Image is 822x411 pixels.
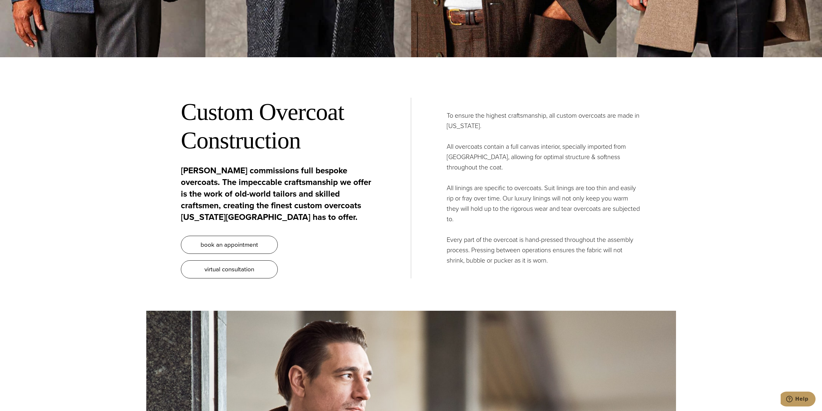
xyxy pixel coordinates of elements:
p: All overcoats contain a full canvas interior, specially imported from [GEOGRAPHIC_DATA], allowing... [447,141,641,172]
span: book an appointment [201,240,258,249]
h2: Custom Overcoat Construction [181,98,375,155]
a: virtual consultation [181,260,278,278]
p: All linings are specific to overcoats. Suit linings are too thin and easily rip or fray over time... [447,183,641,224]
span: virtual consultation [204,265,254,274]
iframe: Opens a widget where you can chat to one of our agents [781,392,816,408]
p: To ensure the highest craftsmanship, all custom overcoats are made in [US_STATE]. [447,110,641,131]
p: Every part of the overcoat is hand-pressed throughout the assembly process. Pressing between oper... [447,234,641,265]
a: book an appointment [181,236,278,254]
p: [PERSON_NAME] commissions full bespoke overcoats. The impeccable craftsmanship we offer is the wo... [181,165,375,223]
